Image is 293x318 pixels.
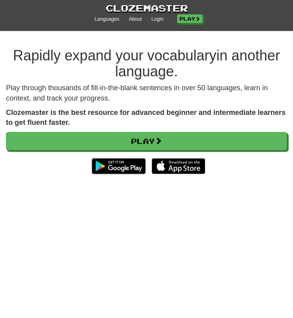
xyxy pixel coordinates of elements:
p: Play through thousands of fill-in-the-blank sentences in over 50 languages, learn in context, and... [6,83,287,103]
img: Download_on_the_App_Store_Badge_US-UK_135x40-25178aeef6eb6b83b96f5f2d004eda3bffbb37122de64afbaef7... [152,158,205,174]
a: About [129,16,142,23]
strong: Clozemaster is the best resource for advanced beginner and intermediate learners to get fluent fa... [6,109,285,127]
a: Play [6,132,287,150]
img: Get it on Google Play [88,154,149,178]
a: Play [177,14,202,23]
a: Languages [94,16,119,23]
a: Login [151,16,164,23]
a: Clozemaster [106,2,188,15]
